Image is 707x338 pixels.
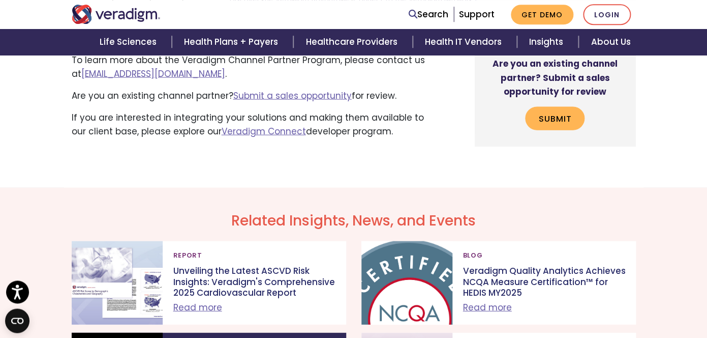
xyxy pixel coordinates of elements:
a: About Us [578,29,642,55]
a: Login [583,4,631,25]
a: Submit [525,106,585,130]
span: Report [173,247,202,263]
a: Support [459,8,495,20]
p: Are you an existing channel partner? for review. [72,89,426,102]
a: Health IT Vendors [413,29,517,55]
a: [EMAIL_ADDRESS][DOMAIN_NAME] [81,67,225,79]
p: If you are interested in integrating your solutions and making them available to our client base,... [72,110,426,138]
a: Read more [463,301,511,313]
a: Get Demo [511,5,573,24]
iframe: Drift Chat Widget [512,275,695,326]
a: Insights [517,29,578,55]
button: Open CMP widget [5,308,29,333]
p: Veradigm Quality Analytics Achieves NCQA Measure Certification™ for HEDIS MY2025 [463,265,625,298]
img: Veradigm logo [72,5,161,24]
p: Unveiling the Latest ASCVD Risk Insights: Veradigm's Comprehensive 2025 Cardiovascular Report [173,265,335,298]
a: Healthcare Providers [293,29,412,55]
a: Veradigm Connect [222,125,306,137]
a: Search [409,8,448,21]
p: To learn more about the Veradigm Channel Partner Program, please contact us at . [72,53,426,80]
strong: Are you an existing channel partner? Submit a sales opportunity for review [493,58,618,97]
a: Life Sciences [87,29,172,55]
span: Blog [463,247,482,263]
a: Health Plans + Payers [172,29,293,55]
a: Read more [173,301,222,313]
a: Submit a sales opportunity [233,89,352,101]
h2: Related Insights, News, and Events [72,212,636,229]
